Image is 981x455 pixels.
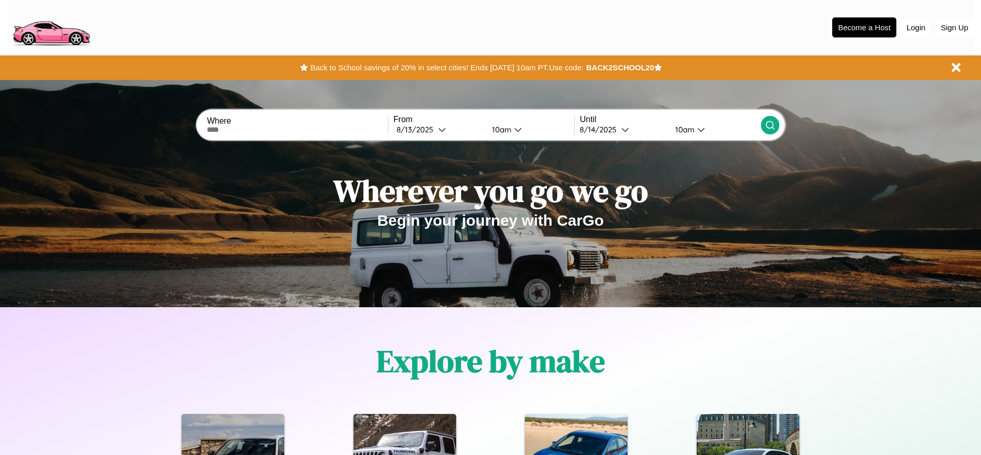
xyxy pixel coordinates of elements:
label: From [394,115,574,124]
button: Back to School savings of 20% in select cities! Ends [DATE] 10am PT.Use code: [308,61,586,75]
div: 8 / 13 / 2025 [397,125,438,134]
div: 10am [487,125,514,134]
div: 8 / 14 / 2025 [580,125,621,134]
img: logo [8,5,94,48]
label: Until [580,115,760,124]
button: 10am [484,124,574,135]
button: 10am [667,124,760,135]
label: Where [207,116,387,126]
h1: Explore by make [377,340,605,382]
button: Login [901,18,931,37]
button: 8/13/2025 [394,124,484,135]
button: Sign Up [936,18,973,37]
div: 10am [670,125,697,134]
button: Become a Host [832,17,896,37]
b: BACK2SCHOOL20 [586,63,654,72]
